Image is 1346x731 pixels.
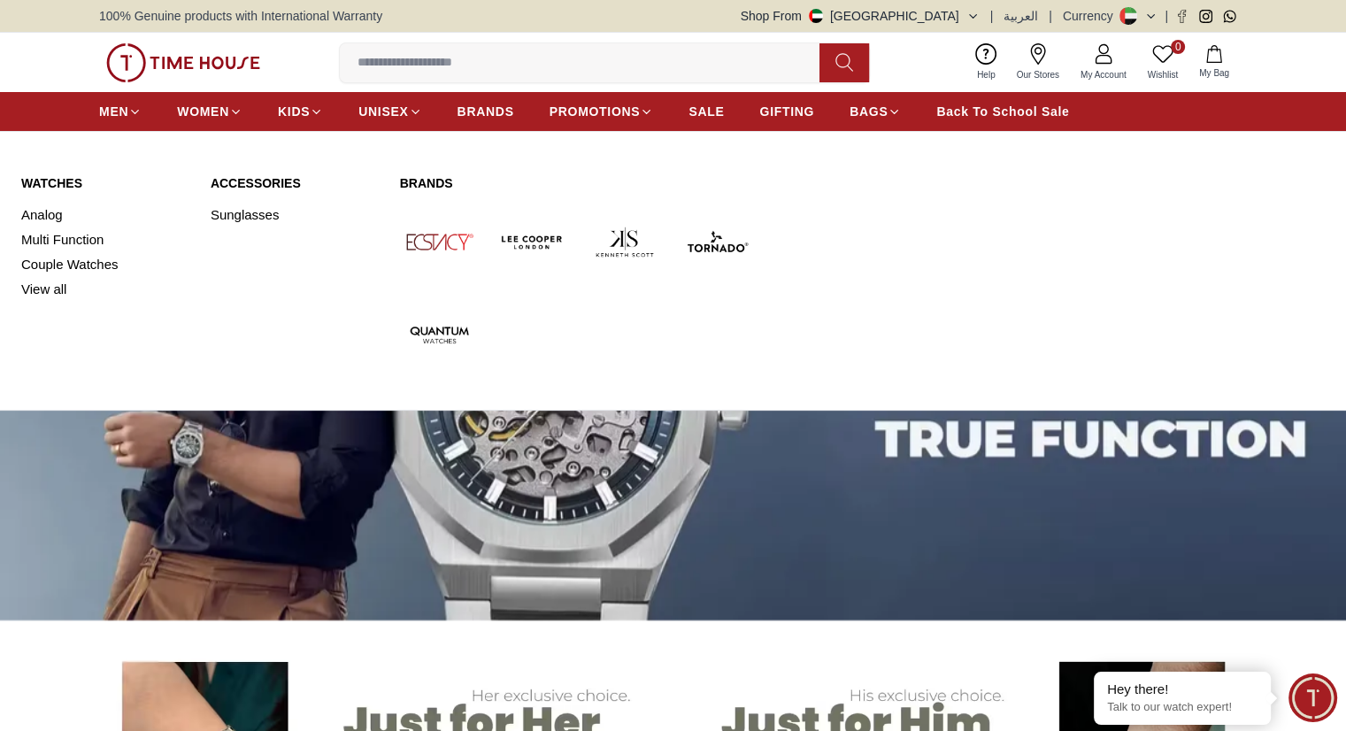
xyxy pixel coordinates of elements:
[586,203,665,281] img: Kenneth Scott
[400,203,479,281] img: Ecstacy
[1288,673,1337,722] div: Chat Widget
[1107,700,1258,715] p: Talk to our watch expert!
[400,174,758,192] a: Brands
[759,96,814,127] a: GIFTING
[1199,10,1212,23] a: Instagram
[550,96,654,127] a: PROMOTIONS
[99,96,142,127] a: MEN
[1107,681,1258,698] div: Hey there!
[400,296,479,374] img: Quantum
[759,103,814,120] span: GIFTING
[278,96,323,127] a: KIDS
[1188,42,1240,83] button: My Bag
[936,96,1069,127] a: Back To School Sale
[1063,7,1120,25] div: Currency
[1137,40,1188,85] a: 0Wishlist
[458,103,514,120] span: BRANDS
[1192,66,1236,80] span: My Bag
[1049,7,1052,25] span: |
[688,96,724,127] a: SALE
[493,203,572,281] img: Lee Cooper
[936,103,1069,120] span: Back To School Sale
[458,96,514,127] a: BRANDS
[850,96,901,127] a: BAGS
[850,103,888,120] span: BAGS
[21,203,189,227] a: Analog
[550,103,641,120] span: PROMOTIONS
[741,7,980,25] button: Shop From[GEOGRAPHIC_DATA]
[21,227,189,252] a: Multi Function
[211,174,379,192] a: Accessories
[177,96,242,127] a: WOMEN
[1223,10,1236,23] a: Whatsapp
[1006,40,1070,85] a: Our Stores
[678,203,757,281] img: Tornado
[177,103,229,120] span: WOMEN
[358,96,421,127] a: UNISEX
[1165,7,1168,25] span: |
[1010,68,1066,81] span: Our Stores
[358,103,408,120] span: UNISEX
[688,103,724,120] span: SALE
[990,7,994,25] span: |
[21,174,189,192] a: Watches
[1141,68,1185,81] span: Wishlist
[99,7,382,25] span: 100% Genuine products with International Warranty
[966,40,1006,85] a: Help
[106,43,260,82] img: ...
[21,277,189,302] a: View all
[1171,40,1185,54] span: 0
[1004,7,1038,25] button: العربية
[1073,68,1134,81] span: My Account
[21,252,189,277] a: Couple Watches
[809,9,823,23] img: United Arab Emirates
[99,103,128,120] span: MEN
[211,203,379,227] a: Sunglasses
[1175,10,1188,23] a: Facebook
[970,68,1003,81] span: Help
[278,103,310,120] span: KIDS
